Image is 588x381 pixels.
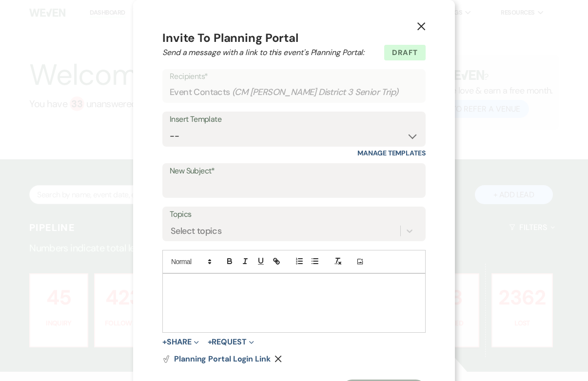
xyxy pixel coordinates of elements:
p: Recipients* [170,70,418,83]
div: Insert Template [170,113,418,127]
a: Manage Templates [357,149,426,157]
label: Topics [170,208,418,222]
div: Select topics [171,225,221,238]
span: Planning Portal Login Link [174,354,271,364]
button: Planning Portal Login Link [162,355,271,363]
span: + [162,338,167,346]
div: Event Contacts [170,83,418,102]
span: + [208,338,212,346]
span: Draft [384,45,426,60]
label: New Subject* [170,164,418,178]
h2: Send a message with a link to this event's Planning Portal: [162,47,426,58]
span: ( CM [PERSON_NAME] District 3 Senior Trip ) [232,86,399,99]
button: Share [162,338,199,346]
h4: Invite To Planning Portal [162,29,426,47]
button: Request [208,338,254,346]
